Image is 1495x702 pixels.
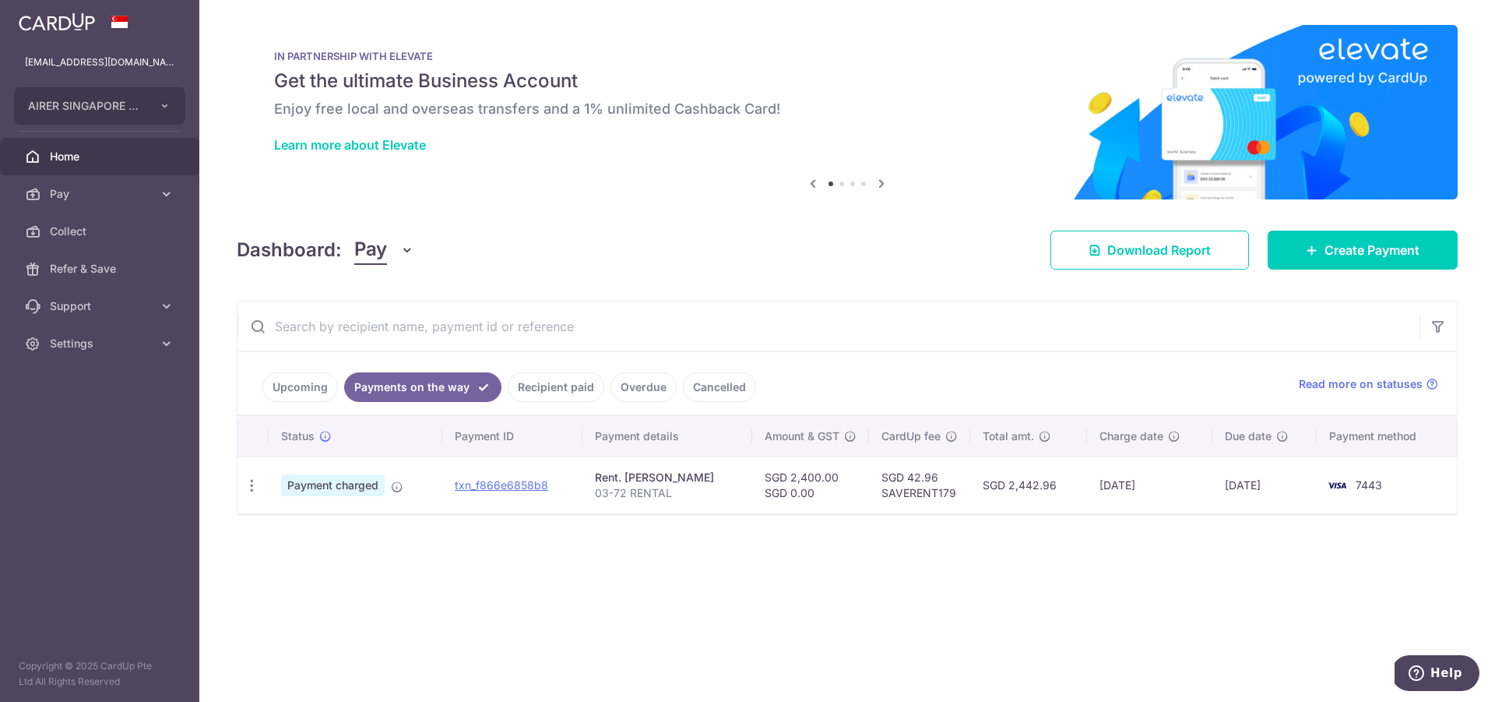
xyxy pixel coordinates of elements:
span: 7443 [1356,478,1382,492]
a: txn_f866e6858b8 [455,478,548,492]
img: Renovation banner [237,25,1458,199]
img: Bank Card [1321,476,1353,495]
p: 03-72 RENTAL [595,485,740,501]
a: Download Report [1050,231,1249,270]
span: Collect [50,224,153,239]
a: Learn more about Elevate [274,137,426,153]
span: Pay [50,186,153,202]
span: AIRER SINGAPORE PTE. LTD. [28,98,143,114]
span: Due date [1225,429,1272,444]
span: Settings [50,336,153,351]
td: SGD 2,442.96 [970,457,1087,513]
p: [EMAIL_ADDRESS][DOMAIN_NAME] [25,55,174,70]
span: Home [50,149,153,164]
span: Create Payment [1324,241,1419,259]
h5: Get the ultimate Business Account [274,69,1420,93]
td: SGD 42.96 SAVERENT179 [869,457,970,513]
th: Payment details [582,416,752,457]
span: Support [50,298,153,314]
button: AIRER SINGAPORE PTE. LTD. [14,87,185,125]
a: Recipient paid [508,372,604,402]
span: Refer & Save [50,261,153,277]
span: Payment charged [281,474,385,496]
a: Create Payment [1268,231,1458,270]
iframe: Opens a widget where you can find more information [1395,655,1479,694]
h6: Enjoy free local and overseas transfers and a 1% unlimited Cashback Card! [274,100,1420,118]
span: Charge date [1099,429,1163,444]
span: Status [281,429,315,444]
button: Pay [354,235,414,265]
div: Rent. [PERSON_NAME] [595,470,740,485]
input: Search by recipient name, payment id or reference [237,302,1419,351]
a: Cancelled [683,372,756,402]
a: Upcoming [262,372,338,402]
span: Download Report [1107,241,1211,259]
a: Read more on statuses [1299,376,1438,392]
img: CardUp [19,12,95,31]
a: Overdue [610,372,677,402]
th: Payment method [1317,416,1457,457]
span: CardUp fee [881,429,941,444]
th: Payment ID [442,416,582,457]
p: IN PARTNERSHIP WITH ELEVATE [274,50,1420,62]
td: SGD 2,400.00 SGD 0.00 [752,457,869,513]
span: Amount & GST [765,429,839,444]
a: Payments on the way [344,372,501,402]
span: Pay [354,235,387,265]
span: Total amt. [983,429,1034,444]
span: Read more on statuses [1299,376,1423,392]
td: [DATE] [1087,457,1212,513]
h4: Dashboard: [237,236,342,264]
td: [DATE] [1212,457,1317,513]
